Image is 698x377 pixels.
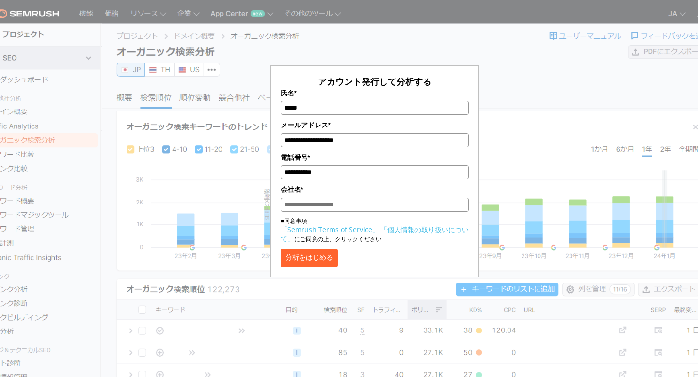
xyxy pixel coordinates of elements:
a: 「個人情報の取り扱いについて」 [281,225,469,243]
label: メールアドレス* [281,120,469,130]
p: ■同意事項 にご同意の上、クリックください [281,217,469,244]
a: 「Semrush Terms of Service」 [281,225,379,234]
label: 電話番号* [281,152,469,163]
button: 分析をはじめる [281,249,338,267]
span: アカウント発行して分析する [318,76,431,87]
